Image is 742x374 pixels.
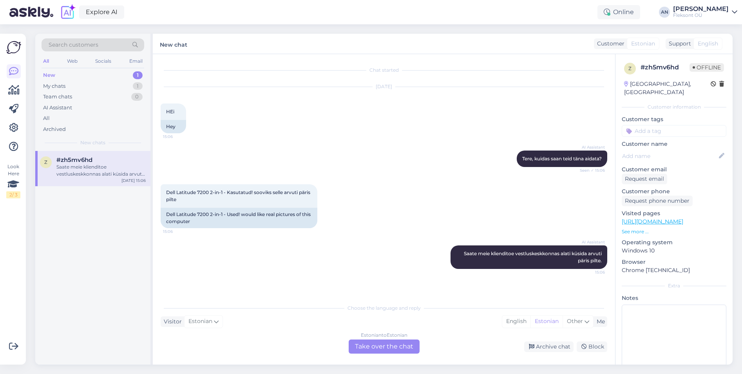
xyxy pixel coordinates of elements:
[166,189,311,202] span: Dell Latitude 7200 2-in-1 - Kasutatud! sooviks selle arvuti päris pilte
[622,247,726,255] p: Windows 10
[594,318,605,326] div: Me
[673,6,729,12] div: [PERSON_NAME]
[666,40,691,48] div: Support
[188,317,212,326] span: Estonian
[161,83,607,90] div: [DATE]
[131,93,143,101] div: 0
[641,63,690,72] div: # zh5mv6hd
[161,305,607,312] div: Choose the language and reply
[464,251,603,263] span: Saate meie klienditoe vestluskeskkonnas alati küsida arvuti päris pilte.
[349,340,420,354] div: Take over the chat
[577,341,607,352] div: Block
[673,6,737,18] a: [PERSON_NAME]Fleksont OÜ
[622,238,726,247] p: Operating system
[79,5,124,19] a: Explore AI
[622,187,726,196] p: Customer phone
[161,318,182,326] div: Visitor
[60,4,76,20] img: explore-ai
[44,159,47,165] span: z
[166,109,174,114] span: HEi
[128,56,144,66] div: Email
[6,163,20,198] div: Look Here
[594,40,624,48] div: Customer
[622,294,726,302] p: Notes
[43,93,72,101] div: Team chats
[121,178,146,183] div: [DATE] 15:06
[624,80,711,96] div: [GEOGRAPHIC_DATA], [GEOGRAPHIC_DATA]
[622,209,726,218] p: Visited pages
[628,65,632,71] span: z
[94,56,113,66] div: Socials
[622,103,726,111] div: Customer information
[524,341,574,352] div: Archive chat
[161,67,607,74] div: Chat started
[80,139,105,146] span: New chats
[622,218,683,225] a: [URL][DOMAIN_NAME]
[43,104,72,112] div: AI Assistant
[622,165,726,174] p: Customer email
[163,134,192,140] span: 15:06
[133,71,143,79] div: 1
[43,82,65,90] div: My chats
[42,56,51,66] div: All
[631,40,655,48] span: Estonian
[622,115,726,123] p: Customer tags
[65,56,79,66] div: Web
[530,316,563,327] div: Estonian
[43,114,50,122] div: All
[576,167,605,173] span: Seen ✓ 15:06
[43,71,55,79] div: New
[576,239,605,245] span: AI Assistant
[576,144,605,150] span: AI Assistant
[502,316,530,327] div: English
[133,82,143,90] div: 1
[622,282,726,289] div: Extra
[698,40,718,48] span: English
[49,41,98,49] span: Search customers
[576,269,605,275] span: 15:06
[659,7,670,18] div: AN
[6,40,21,55] img: Askly Logo
[622,196,693,206] div: Request phone number
[622,152,717,160] input: Add name
[6,191,20,198] div: 2 / 3
[622,125,726,137] input: Add a tag
[43,125,66,133] div: Archived
[361,332,407,339] div: Estonian to Estonian
[690,63,724,72] span: Offline
[56,163,146,178] div: Saate meie klienditoe vestluskeskkonnas alati küsida arvuti päris pilte.
[163,229,192,234] span: 15:06
[161,208,317,228] div: Dell Latitude 7200 2-in-1 - Used! would like real pictures of this computer
[622,174,667,184] div: Request email
[161,120,186,133] div: Hey
[597,5,640,19] div: Online
[567,318,583,325] span: Other
[160,38,187,49] label: New chat
[56,156,92,163] span: #zh5mv6hd
[622,228,726,235] p: See more ...
[622,140,726,148] p: Customer name
[673,12,729,18] div: Fleksont OÜ
[622,258,726,266] p: Browser
[622,266,726,274] p: Chrome [TECHNICAL_ID]
[522,156,602,162] span: Tere, kuidas saan teid täna aidata?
